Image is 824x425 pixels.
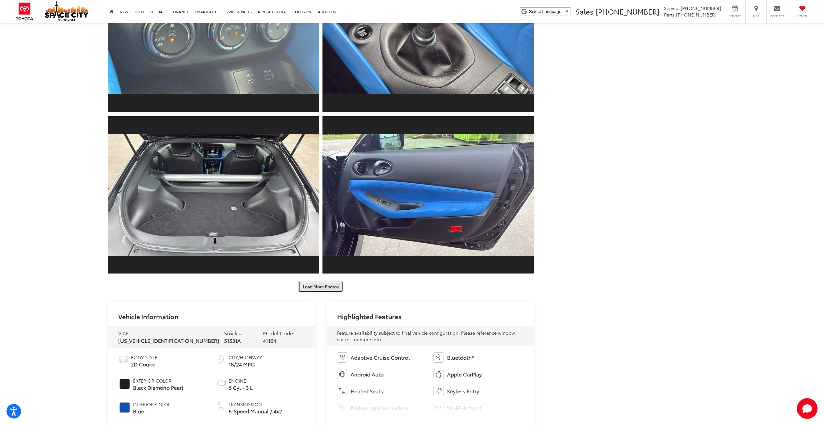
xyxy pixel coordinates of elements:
span: 6 Cyl - 3 L [229,384,253,391]
span: [PHONE_NUMBER] [595,6,660,17]
h2: Vehicle Information [118,313,178,320]
span: Contact [770,14,784,18]
span: Body Style [131,354,157,361]
span: Service [728,14,742,18]
span: 41164 [263,337,276,344]
span: Transmission [229,401,282,408]
span: Android Auto [351,371,384,378]
img: Heated Seats [337,386,347,396]
img: Apple CarPlay [434,369,444,379]
span: ​ [563,9,563,14]
span: Saved [795,14,809,18]
span: Map [749,14,763,18]
span: Feature availability subject to final vehicle configuration. Please reference window sticker for ... [337,330,515,342]
img: Bluetooth® [434,352,444,363]
span: Parts [664,11,675,18]
svg: Start Chat [797,398,818,419]
span: [US_VEHICLE_IDENTIFICATION_NUMBER] [118,337,219,344]
img: 2024 Nissan NISSAN Z Performance [106,134,321,256]
span: Model Code: [263,329,295,337]
span: Apple CarPlay [447,371,482,378]
a: Expand Photo 23 [322,116,534,274]
img: Keyless Entry [434,386,444,396]
span: Interior Color [133,401,171,408]
span: Black Diamond Pearl [133,384,183,391]
span: 51531A [224,337,241,344]
img: Android Auto [337,369,347,379]
span: 2D Coupe [131,361,157,368]
span: 18/24 MPG [229,361,262,368]
h2: Highlighted Features [337,313,401,320]
a: Expand Photo 22 [108,116,319,274]
span: Bluetooth® [447,354,474,361]
span: Service [664,5,679,11]
span: Select Language [529,9,561,14]
span: #0F52BA [119,402,130,413]
span: 6-Speed Manual / 4x2 [229,408,282,415]
img: Fuel Economy [216,354,226,364]
span: Engine [229,377,253,384]
span: Blue [133,408,171,415]
span: City/Highway [229,354,262,361]
img: 2024 Nissan NISSAN Z Performance [320,134,536,256]
a: Select Language​ [529,9,569,14]
span: [PHONE_NUMBER] [676,11,717,18]
img: Adaptive Cruise Control [337,352,347,363]
img: Space City Toyota [45,1,88,21]
span: Stock #: [224,329,244,337]
span: Adaptive Cruise Control [351,354,410,361]
span: [PHONE_NUMBER] [681,5,721,11]
button: Toggle Chat Window [797,398,818,419]
span: #1D1D1D [119,379,130,389]
span: ▼ [565,9,569,14]
span: Exterior Color [133,377,183,384]
span: VIN: [118,329,129,337]
span: Sales [575,6,593,17]
button: Load More Photos [298,281,343,292]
